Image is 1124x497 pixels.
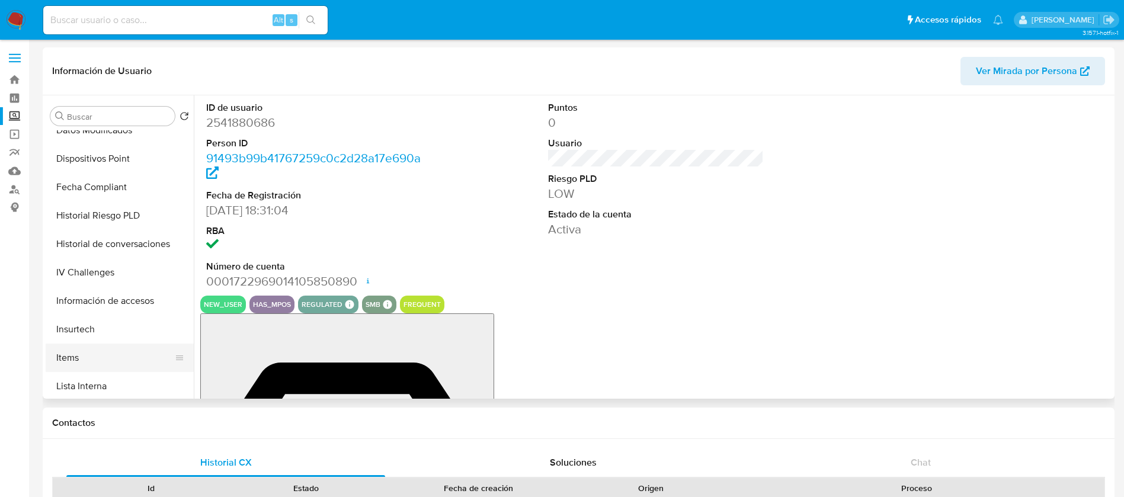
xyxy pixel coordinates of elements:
input: Buscar usuario o caso... [43,12,328,28]
button: Items [46,344,184,372]
button: Buscar [55,111,65,121]
p: alicia.aldreteperez@mercadolibre.com.mx [1032,14,1099,25]
span: Historial CX [200,456,252,469]
a: Notificaciones [993,15,1003,25]
button: Datos Modificados [46,116,194,145]
span: Accesos rápidos [915,14,981,26]
div: Id [82,482,220,494]
button: regulated [302,302,342,307]
input: Buscar [67,111,170,122]
dt: Usuario [548,137,764,150]
button: Información de accesos [46,287,194,315]
button: new_user [204,302,242,307]
button: IV Challenges [46,258,194,287]
button: Volver al orden por defecto [180,111,189,124]
button: search-icon [299,12,323,28]
button: Lista Interna [46,372,194,400]
a: 91493b99b41767259c0c2d28a17e690a [206,149,421,183]
div: Proceso [737,482,1096,494]
dd: Activa [548,221,764,238]
a: Salir [1103,14,1115,26]
button: smb [366,302,380,307]
button: Historial Riesgo PLD [46,201,194,230]
span: Ver Mirada por Persona [976,57,1077,85]
span: s [290,14,293,25]
button: Insurtech [46,315,194,344]
button: Dispositivos Point [46,145,194,173]
dt: ID de usuario [206,101,422,114]
button: Fecha Compliant [46,173,194,201]
span: Alt [274,14,283,25]
button: has_mpos [253,302,291,307]
div: Estado [237,482,376,494]
div: Fecha de creación [392,482,565,494]
dd: 2541880686 [206,114,422,131]
h1: Información de Usuario [52,65,152,77]
button: frequent [404,302,441,307]
dt: Puntos [548,101,764,114]
button: Historial de conversaciones [46,230,194,258]
dt: Riesgo PLD [548,172,764,185]
dt: RBA [206,225,422,238]
dd: 0 [548,114,764,131]
dt: Número de cuenta [206,260,422,273]
dt: Person ID [206,137,422,150]
span: Chat [911,456,931,469]
dd: LOW [548,185,764,202]
dt: Estado de la cuenta [548,208,764,221]
dd: [DATE] 18:31:04 [206,202,422,219]
dt: Fecha de Registración [206,189,422,202]
span: Soluciones [550,456,597,469]
button: Ver Mirada por Persona [960,57,1105,85]
dd: 0001722969014105850890 [206,273,422,290]
div: Origen [582,482,720,494]
h1: Contactos [52,417,1105,429]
